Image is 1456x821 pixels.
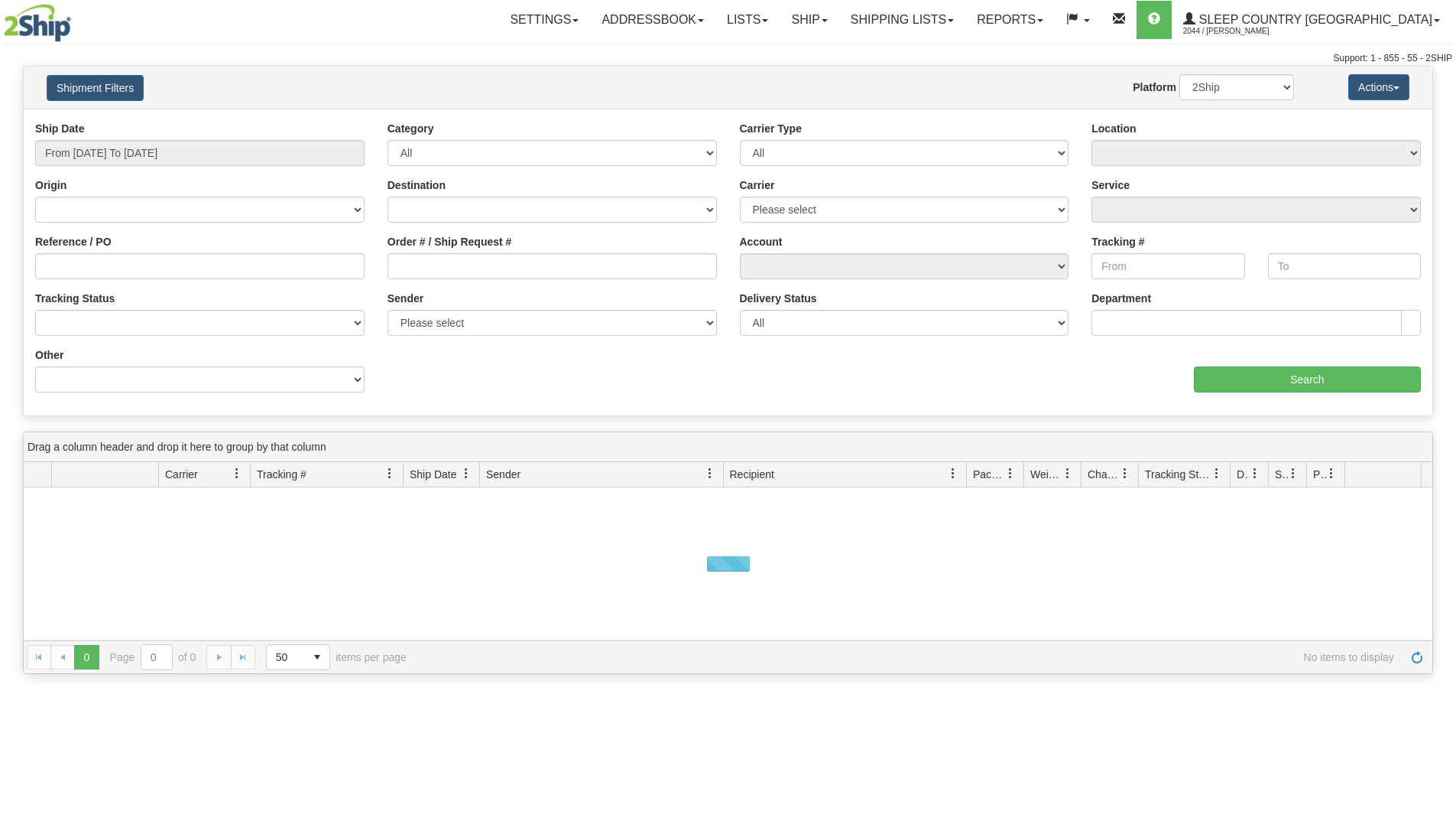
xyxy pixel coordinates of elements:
label: Ship Date [35,121,85,136]
a: Refresh [1405,645,1429,670]
a: Sender filter column settings [697,461,723,487]
span: Delivery Status [1237,467,1250,482]
a: Carrier filter column settings [224,461,250,487]
label: Delivery Status [740,291,817,306]
a: Charge filter column settings [1112,461,1138,487]
label: Category [388,121,434,136]
label: Origin [35,178,66,193]
span: Charge [1088,467,1120,482]
label: Service [1091,178,1130,193]
label: Tracking # [1091,234,1144,249]
label: Reference / PO [35,234,112,249]
span: Ship Date [410,467,456,482]
label: Other [35,347,63,363]
label: Sender [388,291,423,306]
a: Settings [498,1,590,39]
span: 2044 / [PERSON_NAME] [1183,24,1298,39]
span: Recipient [730,467,774,482]
a: Reports [965,1,1055,39]
a: Shipping lists [839,1,965,39]
span: Page 0 [74,645,99,670]
a: Tracking # filter column settings [377,461,403,487]
button: Actions [1348,74,1409,100]
iframe: chat widget [1421,332,1454,488]
label: Location [1091,121,1136,136]
span: Sleep Country [GEOGRAPHIC_DATA] [1195,13,1432,26]
a: Tracking Status filter column settings [1204,461,1230,487]
label: Order # / Ship Request # [388,234,512,249]
label: Carrier [740,178,775,193]
span: Tracking # [257,467,306,482]
button: Shipment Filters [47,75,144,101]
span: Page of 0 [110,644,196,670]
a: Sleep Country [GEOGRAPHIC_DATA] 2044 / [PERSON_NAME] [1172,1,1451,39]
a: Addressbook [590,1,715,39]
label: Department [1091,291,1151,306]
span: Shipment Issues [1275,467,1288,482]
a: Ship [780,1,838,39]
label: Account [740,234,783,249]
a: Recipient filter column settings [940,461,966,487]
a: Packages filter column settings [997,461,1023,487]
span: Pickup Status [1313,467,1326,482]
a: Ship Date filter column settings [453,461,479,487]
a: Shipment Issues filter column settings [1280,461,1306,487]
input: Search [1194,367,1421,393]
a: Lists [715,1,780,39]
label: Tracking Status [35,291,115,306]
span: 50 [276,650,296,665]
span: Sender [486,467,520,482]
span: Weight [1030,467,1062,482]
div: Support: 1 - 855 - 55 - 2SHIP [4,52,1452,65]
div: grid grouping header [24,432,1432,462]
input: To [1268,253,1421,279]
input: From [1091,253,1244,279]
label: Carrier Type [740,121,802,136]
span: No items to display [428,651,1394,663]
span: Carrier [165,467,198,482]
span: items per page [266,644,407,670]
span: Page sizes drop down [266,644,330,670]
span: select [305,645,329,670]
img: logo2044.jpg [4,4,71,42]
span: Packages [973,467,1005,482]
a: Weight filter column settings [1055,461,1081,487]
a: Delivery Status filter column settings [1242,461,1268,487]
span: Tracking Status [1145,467,1211,482]
label: Platform [1133,80,1176,95]
label: Destination [388,178,446,193]
a: Pickup Status filter column settings [1318,461,1344,487]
